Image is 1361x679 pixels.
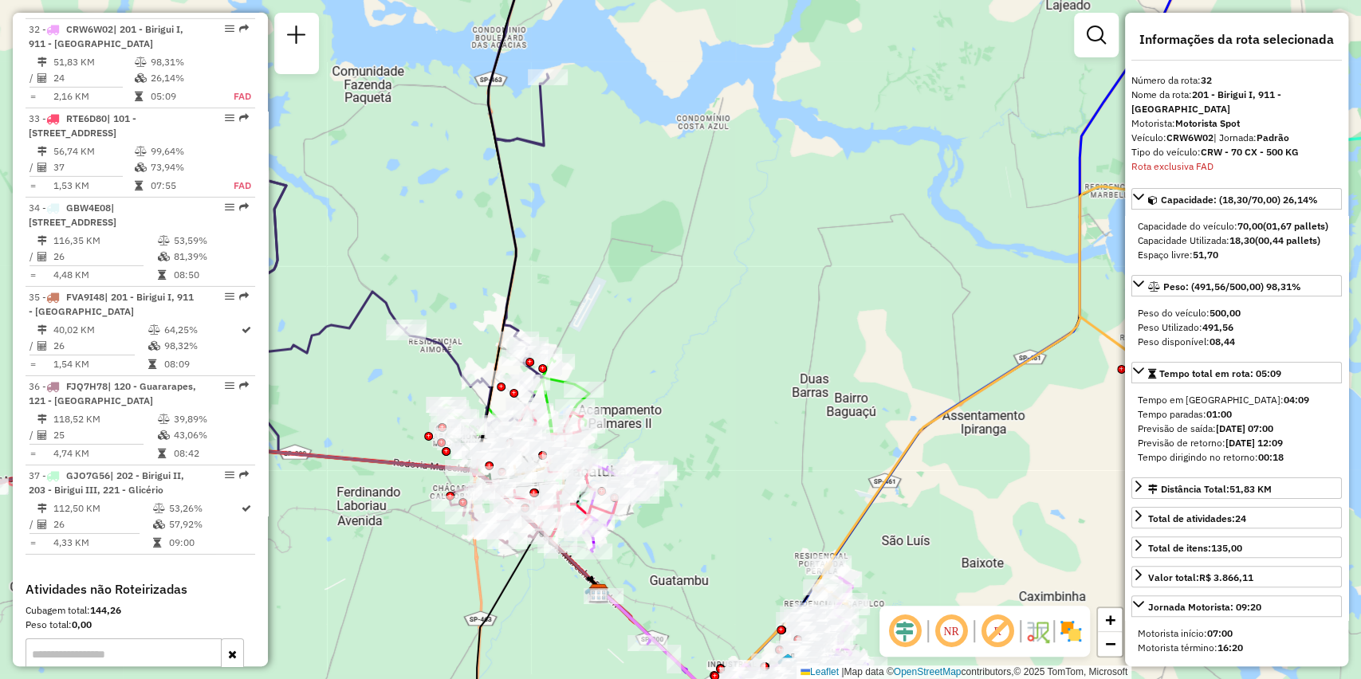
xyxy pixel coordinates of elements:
strong: 51,70 [1193,249,1218,261]
i: % de utilização da cubagem [135,163,147,172]
strong: 08,44 [1210,336,1235,347]
i: % de utilização da cubagem [158,252,170,261]
i: % de utilização da cubagem [148,341,159,351]
span: 34 - [29,202,116,228]
div: Jornada Motorista: 09:20 [1131,620,1342,661]
i: Distância Total [37,236,47,245]
em: Opções [225,470,234,480]
span: | Jornada: [1213,131,1289,143]
h4: Atividades não Roteirizadas [26,582,255,597]
div: Previsão de retorno: [1138,436,1335,450]
span: | [841,666,844,677]
i: % de utilização do peso [153,504,165,513]
td: / [29,427,37,443]
div: Capacidade: (18,30/70,00) 26,14% [1131,213,1342,269]
span: Peso: (491,56/500,00) 98,31% [1163,281,1301,292]
td: 08:50 [173,267,249,283]
strong: 491,56 [1202,321,1233,333]
em: Opções [225,202,234,212]
span: Total de atividades: [1148,512,1246,524]
td: 53,26% [168,500,240,516]
span: 32 - [29,23,183,49]
i: Distância Total [37,414,47,424]
div: Rota exclusiva FAD [1131,159,1342,174]
td: 08:42 [173,445,249,461]
span: FVA9I48 [66,291,104,303]
a: Zoom in [1098,608,1122,632]
span: FJQ7H78 [66,380,108,392]
h4: Informações da rota selecionada [1131,32,1342,47]
strong: 0,00 [72,618,92,630]
span: − [1105,634,1115,653]
td: / [29,338,37,354]
em: Rota exportada [239,202,249,212]
i: Distância Total [37,325,47,335]
i: Distância Total [37,57,47,67]
strong: 16:20 [1217,642,1243,653]
i: % de utilização da cubagem [153,520,165,529]
em: Opções [225,381,234,391]
div: Tempo total em rota: 05:09 [1131,387,1342,471]
div: Tempo dirigindo no retorno: [1138,450,1335,465]
i: Distância Total [37,504,47,513]
strong: R$ 3.866,11 [1199,571,1253,583]
i: % de utilização da cubagem [158,430,170,440]
td: / [29,159,37,175]
td: 24 [53,70,134,86]
span: | 201 - Birigui I, 911 - [GEOGRAPHIC_DATA] [29,291,194,317]
span: 33 - [29,112,136,139]
a: Zoom out [1098,632,1122,656]
strong: 01:00 [1206,408,1232,420]
strong: 500,00 [1210,307,1241,319]
img: CDD Araçatuba [588,583,609,604]
td: 4,33 KM [53,535,152,551]
i: Tempo total em rota [148,359,155,369]
td: / [29,70,37,86]
i: % de utilização do peso [148,325,159,335]
span: | 120 - Guararapes, 121 - [GEOGRAPHIC_DATA] [29,380,196,406]
strong: 135,00 [1211,542,1242,554]
td: = [29,267,37,283]
td: 1,53 KM [53,178,134,194]
div: Tipo do veículo: [1131,145,1342,159]
td: 112,50 KM [53,500,152,516]
img: BIRIGUI [777,653,798,673]
div: Tempo em [GEOGRAPHIC_DATA]: [1138,393,1335,407]
em: Rota exportada [239,470,249,480]
i: Total de Atividades [37,73,47,83]
td: = [29,178,37,194]
i: % de utilização da cubagem [135,73,147,83]
em: Opções [225,292,234,301]
td: 09:00 [168,535,240,551]
div: Número da rota: [1131,73,1342,88]
span: | 202 - Birigui II, 203 - Birigui III, 221 - Glicério [29,469,184,496]
td: 116,35 KM [53,233,157,249]
strong: 70,00 [1237,220,1263,232]
td: 40,02 KM [53,322,147,338]
strong: 07:00 [1207,627,1233,639]
td: 98,32% [163,338,240,354]
strong: [DATE] 07:00 [1216,422,1273,434]
i: Total de Atividades [37,252,47,261]
td: 07:55 [150,178,216,194]
td: 08:09 [163,356,240,372]
strong: 144,26 [90,604,121,616]
td: 64,25% [163,322,240,338]
td: 25 [53,427,157,443]
td: / [29,249,37,265]
em: Rota exportada [239,113,249,123]
td: 99,64% [150,143,216,159]
strong: 32 [1201,74,1212,86]
span: | 201 - Birigui I, 911 - [GEOGRAPHIC_DATA] [29,23,183,49]
a: Exibir filtros [1080,19,1112,51]
a: Distância Total:51,83 KM [1131,477,1342,499]
div: Nome da rota: [1131,88,1342,116]
strong: (00,44 pallets) [1255,234,1320,246]
strong: 04:09 [1284,394,1309,406]
span: 35 - [29,291,194,317]
div: Peso: (491,56/500,00) 98,31% [1131,300,1342,355]
i: Tempo total em rota [153,538,161,548]
div: Previsão de saída: [1138,422,1335,436]
a: Total de itens:135,00 [1131,536,1342,558]
td: / [29,516,37,532]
